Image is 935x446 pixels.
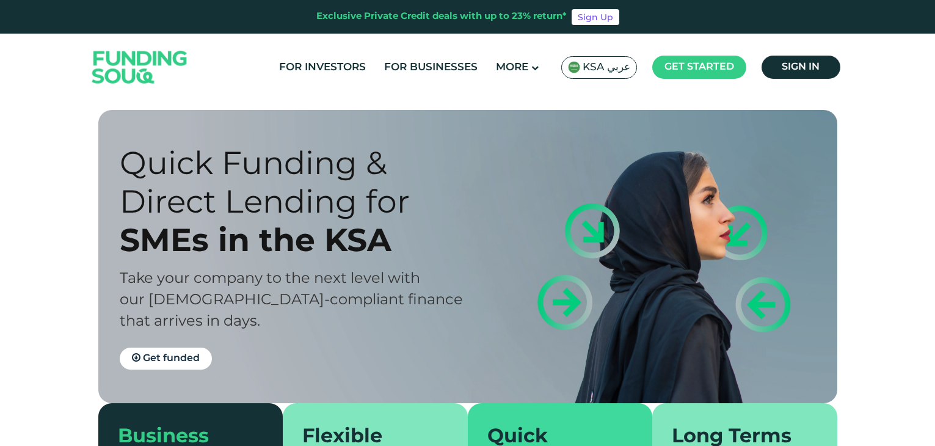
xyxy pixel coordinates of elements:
[120,272,463,329] span: Take your company to the next level with our [DEMOGRAPHIC_DATA]-compliant finance that arrives in...
[568,61,580,73] img: SA Flag
[762,56,840,79] a: Sign in
[782,62,820,71] span: Sign in
[381,57,481,78] a: For Businesses
[120,221,489,259] div: SMEs in the KSA
[572,9,619,25] a: Sign Up
[316,10,567,24] div: Exclusive Private Credit deals with up to 23% return*
[80,37,200,98] img: Logo
[664,62,734,71] span: Get started
[120,348,212,370] a: Get funded
[496,62,528,73] span: More
[583,60,630,75] span: KSA عربي
[143,354,200,363] span: Get funded
[276,57,369,78] a: For Investors
[120,144,489,221] div: Quick Funding & Direct Lending for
